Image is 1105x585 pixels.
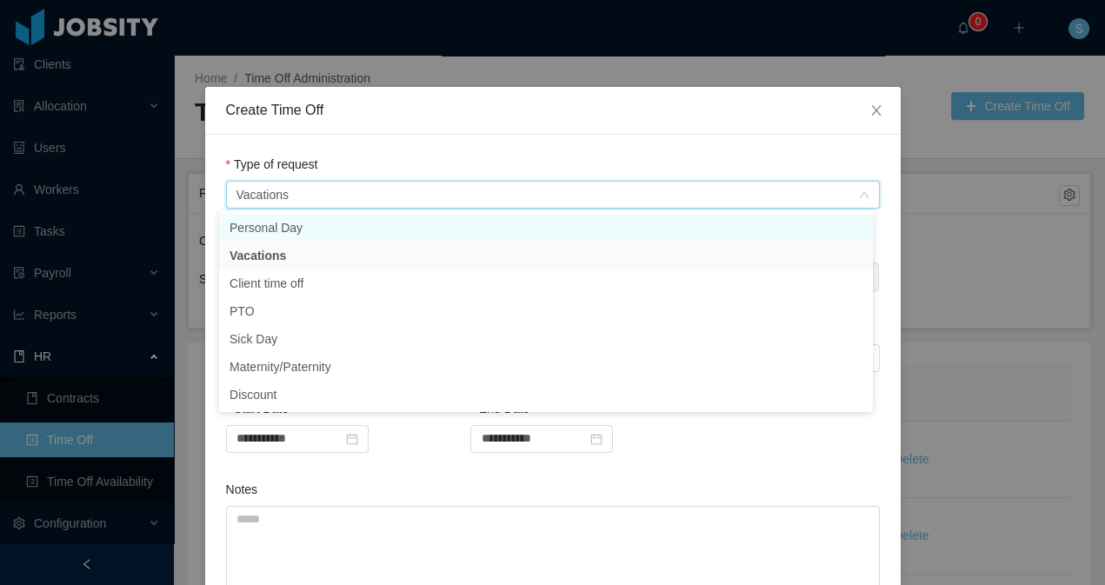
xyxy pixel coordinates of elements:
[226,402,289,415] label: Start Date
[219,381,873,409] li: Discount
[219,269,873,297] li: Client time off
[219,325,873,353] li: Sick Day
[869,103,883,117] i: icon: close
[470,402,529,415] label: End Date
[590,433,602,445] i: icon: calendar
[226,101,880,120] div: Create Time Off
[226,157,318,171] label: Type of request
[859,189,869,202] i: icon: down
[236,182,289,208] div: Vacations
[219,242,873,269] li: Vacations
[219,353,873,381] li: Maternity/Paternity
[226,482,258,496] label: Notes
[219,297,873,325] li: PTO
[219,214,873,242] li: Personal Day
[852,87,901,136] button: Close
[346,433,358,445] i: icon: calendar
